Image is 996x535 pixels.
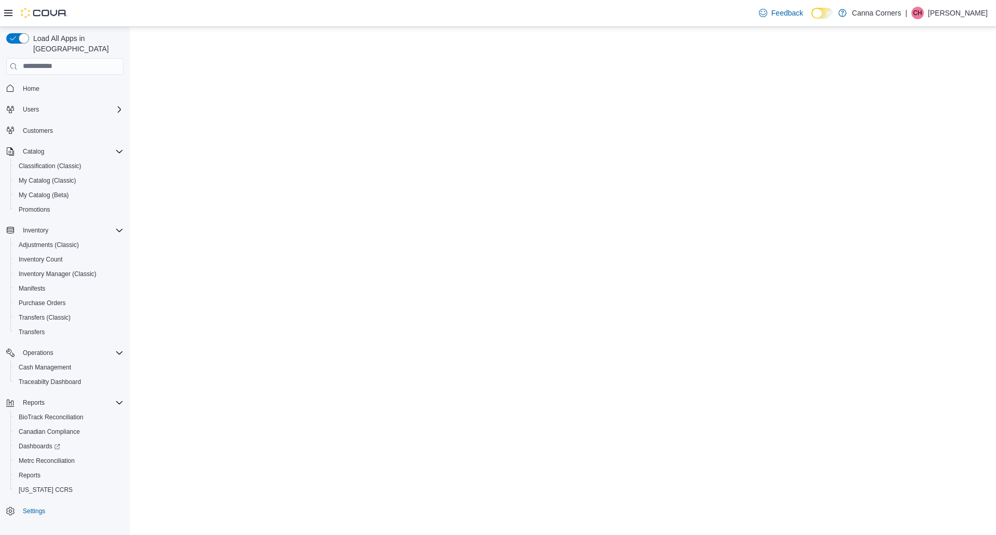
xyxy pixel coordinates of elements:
button: Traceabilty Dashboard [10,375,128,389]
button: Inventory Count [10,252,128,267]
button: Manifests [10,281,128,296]
span: Operations [19,347,123,359]
span: Traceabilty Dashboard [15,376,123,388]
a: Customers [19,125,57,137]
span: Inventory Manager (Classic) [19,270,96,278]
button: My Catalog (Classic) [10,173,128,188]
span: Adjustments (Classic) [19,241,79,249]
a: Traceabilty Dashboard [15,376,85,388]
button: Transfers (Classic) [10,310,128,325]
span: Canadian Compliance [19,428,80,436]
span: Promotions [15,203,123,216]
a: Metrc Reconciliation [15,455,79,467]
span: Dashboards [15,440,123,452]
span: Catalog [23,147,44,156]
a: Feedback [755,3,807,23]
a: Inventory Count [15,253,67,266]
button: [US_STATE] CCRS [10,483,128,497]
a: Manifests [15,282,49,295]
button: Inventory [2,223,128,238]
a: BioTrack Reconciliation [15,411,88,423]
span: CH [913,7,922,19]
button: Customers [2,123,128,138]
a: Settings [19,505,49,517]
button: Home [2,81,128,96]
button: Reports [10,468,128,483]
a: [US_STATE] CCRS [15,484,77,496]
button: Operations [19,347,58,359]
button: BioTrack Reconciliation [10,410,128,424]
span: Home [19,82,123,95]
button: Purchase Orders [10,296,128,310]
span: Operations [23,349,53,357]
button: Reports [2,395,128,410]
span: Customers [23,127,53,135]
button: Inventory Manager (Classic) [10,267,128,281]
button: Settings [2,503,128,518]
button: Catalog [2,144,128,159]
p: | [905,7,907,19]
button: Transfers [10,325,128,339]
span: Reports [19,396,123,409]
a: Purchase Orders [15,297,70,309]
span: Dashboards [19,442,60,450]
a: Home [19,83,44,95]
span: BioTrack Reconciliation [15,411,123,423]
span: My Catalog (Classic) [15,174,123,187]
button: Inventory [19,224,52,237]
span: Inventory Count [15,253,123,266]
button: Promotions [10,202,128,217]
img: Cova [21,8,67,18]
a: Adjustments (Classic) [15,239,83,251]
span: [US_STATE] CCRS [19,486,73,494]
span: Classification (Classic) [19,162,81,170]
span: Manifests [15,282,123,295]
span: Transfers [15,326,123,338]
button: Adjustments (Classic) [10,238,128,252]
span: Manifests [19,284,45,293]
button: My Catalog (Beta) [10,188,128,202]
span: Load All Apps in [GEOGRAPHIC_DATA] [29,33,123,54]
a: Canadian Compliance [15,426,84,438]
a: Cash Management [15,361,75,374]
span: Settings [23,507,45,515]
p: [PERSON_NAME] [928,7,988,19]
span: Home [23,85,39,93]
span: Inventory [19,224,123,237]
span: Catalog [19,145,123,158]
button: Users [19,103,43,116]
button: Catalog [19,145,48,158]
span: Adjustments (Classic) [15,239,123,251]
span: Traceabilty Dashboard [19,378,81,386]
button: Cash Management [10,360,128,375]
button: Operations [2,346,128,360]
span: My Catalog (Beta) [15,189,123,201]
span: Purchase Orders [15,297,123,309]
span: My Catalog (Beta) [19,191,69,199]
span: Settings [19,504,123,517]
a: Dashboards [15,440,64,452]
span: Customers [19,124,123,137]
a: Transfers (Classic) [15,311,75,324]
span: Metrc Reconciliation [15,455,123,467]
a: Promotions [15,203,54,216]
span: Inventory Manager (Classic) [15,268,123,280]
a: Transfers [15,326,49,338]
span: Metrc Reconciliation [19,457,75,465]
span: Cash Management [19,363,71,372]
button: Classification (Classic) [10,159,128,173]
button: Metrc Reconciliation [10,454,128,468]
span: Promotions [19,205,50,214]
span: My Catalog (Classic) [19,176,76,185]
span: Washington CCRS [15,484,123,496]
a: Classification (Classic) [15,160,86,172]
span: Reports [19,471,40,479]
button: Users [2,102,128,117]
a: Reports [15,469,45,482]
span: BioTrack Reconciliation [19,413,84,421]
span: Reports [23,399,45,407]
span: Transfers [19,328,45,336]
span: Inventory Count [19,255,63,264]
button: Reports [19,396,49,409]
